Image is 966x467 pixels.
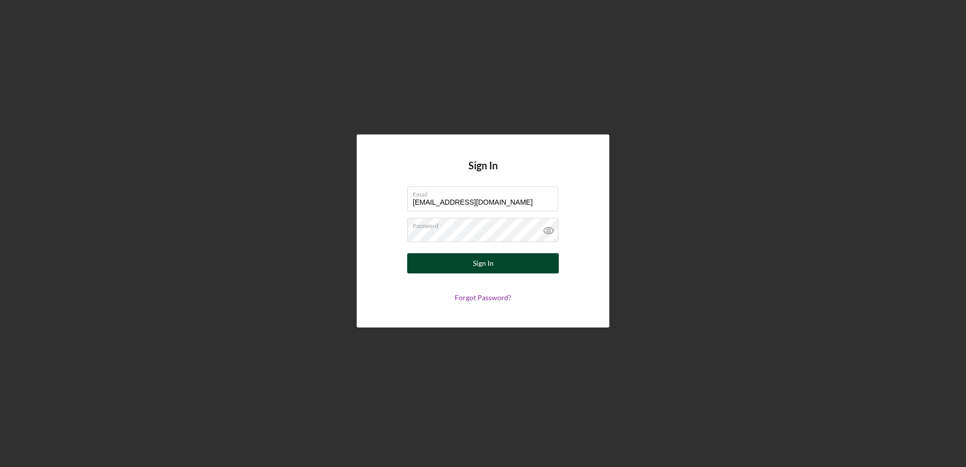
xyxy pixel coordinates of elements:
[413,218,558,229] label: Password
[455,293,511,302] a: Forgot Password?
[468,160,498,186] h4: Sign In
[473,253,494,273] div: Sign In
[407,253,559,273] button: Sign In
[413,187,558,198] label: Email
